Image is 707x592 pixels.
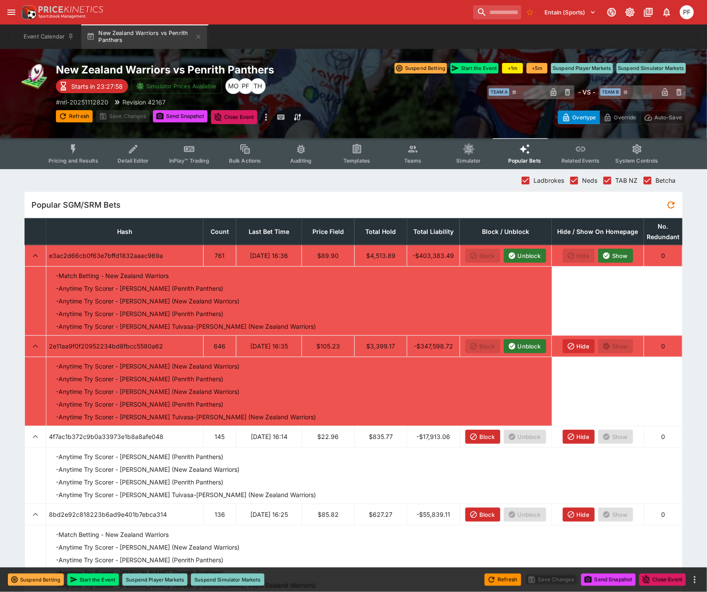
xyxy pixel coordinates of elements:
button: New Zealand Warriors vs Penrith Panthers [81,24,207,49]
p: - Anytime Try Scorer - [PERSON_NAME] (Penrith Panthers) [56,284,223,293]
button: Hide [563,430,595,444]
span: Detail Editor [118,157,149,164]
span: Betcha [655,176,676,185]
td: [DATE] 16:25 [236,504,302,525]
span: System Controls [616,157,658,164]
p: 0 [647,432,679,441]
button: No Bookmarks [523,5,537,19]
button: Suspend Betting [395,63,447,73]
td: 646 [203,335,236,357]
button: more [690,575,700,585]
button: Override [600,111,640,124]
td: $835.77 [354,426,407,447]
p: - Anytime Try Scorer - [PERSON_NAME] (Penrith Panthers) [56,400,223,409]
p: Override [614,113,636,122]
img: rugby_league.png [21,63,49,91]
button: Start the Event [67,574,119,586]
td: $627.27 [354,504,407,525]
span: Pricing and Results [49,157,98,164]
th: Count [203,218,236,245]
td: [DATE] 16:14 [236,426,302,447]
p: 0 [647,341,679,351]
p: - Anytime Try Scorer - [PERSON_NAME] (Penrith Panthers) [56,309,223,318]
span: Simulator [457,157,481,164]
button: Suspend Simulator Markets [191,574,264,586]
div: Event type filters [42,138,665,169]
span: Neds [582,176,597,185]
button: Suspend Betting [8,574,64,586]
span: Auditing [290,157,312,164]
span: Templates [343,157,370,164]
span: Popular SGM/SRM Bets [31,200,663,210]
th: Last Bet Time [236,218,302,245]
button: Hide [563,508,595,522]
img: PriceKinetics Logo [19,3,37,21]
img: PriceKinetics [38,6,103,13]
button: expand row [28,248,43,264]
td: [DATE] 16:35 [236,335,302,357]
th: Hide / Show On Homepage [552,218,644,245]
button: +5m [527,63,548,73]
button: Start the Event [451,63,499,73]
td: $105.23 [302,335,354,357]
button: Auto-Save [640,111,686,124]
button: open drawer [3,4,19,20]
button: expand row [28,507,43,522]
td: $4,513.89 [354,245,407,266]
p: Auto-Save [655,113,682,122]
span: Team A [489,88,509,96]
p: - Anytime Try Scorer - [PERSON_NAME] (New Zealand Warriors) [56,465,239,474]
span: Bulk Actions [229,157,261,164]
td: 2e11aa9f0f20952234bd8fbcc5580a62 [46,335,204,357]
p: - Anytime Try Scorer - [PERSON_NAME] Tuivasa-[PERSON_NAME] (New Zealand Warriors) [56,322,316,331]
span: TAB NZ [615,176,638,185]
span: Related Events [561,157,600,164]
p: - Anytime Try Scorer - [PERSON_NAME] (Penrith Panthers) [56,452,223,461]
p: Overtype [572,113,596,122]
span: Popular Bets [508,157,541,164]
span: Teams [404,157,422,164]
div: Peter Fairgrieve [238,78,253,94]
button: Connected to PK [604,4,620,20]
button: Hide [563,339,595,353]
td: 4f7ac1b372c9b0a33973e1b8a8afe048 [46,426,204,447]
div: Todd Henderson [250,78,266,94]
div: Start From [558,111,686,124]
td: $85.82 [302,504,354,525]
span: InPlay™ Trading [169,157,209,164]
p: Starts in 23:27:58 [71,82,123,91]
button: Select Tenant [540,5,601,19]
button: +1m [502,63,523,73]
p: - Anytime Try Scorer - [PERSON_NAME] (Penrith Panthers) [56,374,223,383]
td: $3,399.17 [354,335,407,357]
button: Suspend Player Markets [122,574,187,586]
th: No. Redundant [644,218,683,245]
td: 761 [203,245,236,266]
td: -$17,913.06 [407,426,460,447]
h6: - VS - [578,87,595,97]
button: Send Snapshot [153,110,208,122]
th: Block / Unblock [460,218,552,245]
p: - Match Betting - New Zealand Warriors [56,271,169,280]
p: 0 [647,251,679,260]
td: [DATE] 16:36 [236,245,302,266]
button: Unblock [504,339,546,353]
p: - Anytime Try Scorer - [PERSON_NAME] (New Zealand Warriors) [56,387,239,396]
td: e3ac2d66cb0f63e7bffd1832aaac969a [46,245,204,266]
button: Suspend Simulator Markets [617,63,686,73]
button: Unblock [504,249,546,263]
p: - Anytime Try Scorer - [PERSON_NAME] (New Zealand Warriors) [56,296,239,306]
button: Overtype [558,111,600,124]
button: Notifications [659,4,675,20]
td: 8bd2e92c818223b6ad9e401b7ebca314 [46,504,204,525]
button: Event Calendar [18,24,80,49]
th: Hash [46,218,204,245]
button: Block [465,508,500,522]
p: - Anytime Try Scorer - [PERSON_NAME] (Penrith Panthers) [56,477,223,487]
td: $22.96 [302,426,354,447]
p: Copy To Clipboard [56,98,108,107]
button: Send Snapshot [581,574,636,586]
th: Total Liability [407,218,460,245]
p: - Anytime Try Scorer - [PERSON_NAME] (Penrith Panthers) [56,555,223,564]
td: -$403,383.49 [407,245,460,266]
